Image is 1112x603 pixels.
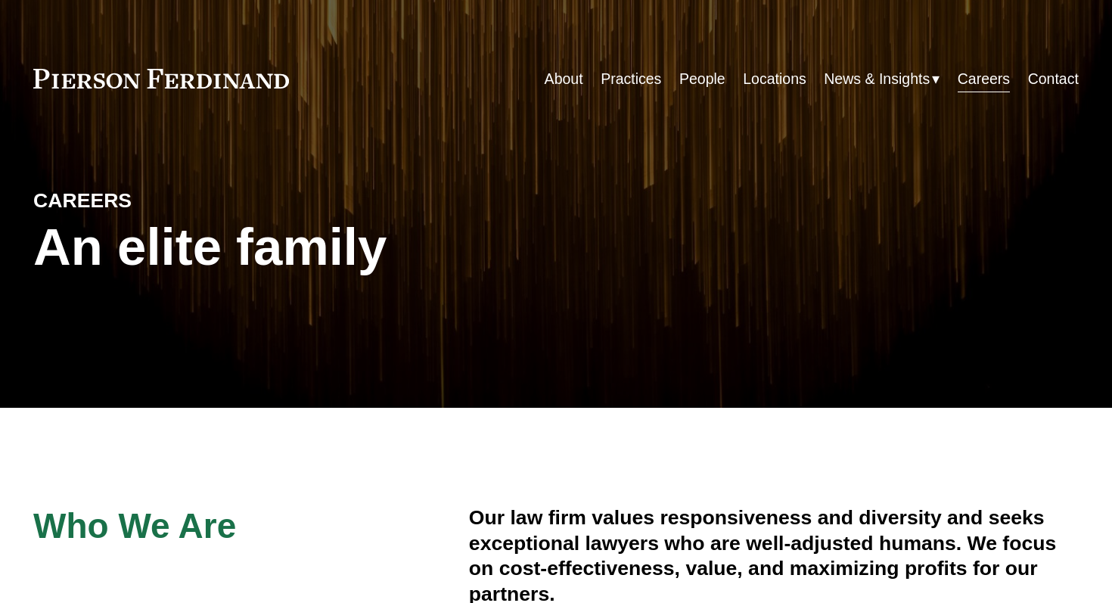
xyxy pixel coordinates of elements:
[824,64,940,94] a: folder dropdown
[679,64,725,94] a: People
[1028,64,1079,94] a: Contact
[743,64,806,94] a: Locations
[33,188,294,214] h4: CAREERS
[601,64,661,94] a: Practices
[33,218,556,278] h1: An elite family
[958,64,1010,94] a: Careers
[33,506,236,545] span: Who We Are
[824,66,930,92] span: News & Insights
[545,64,583,94] a: About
